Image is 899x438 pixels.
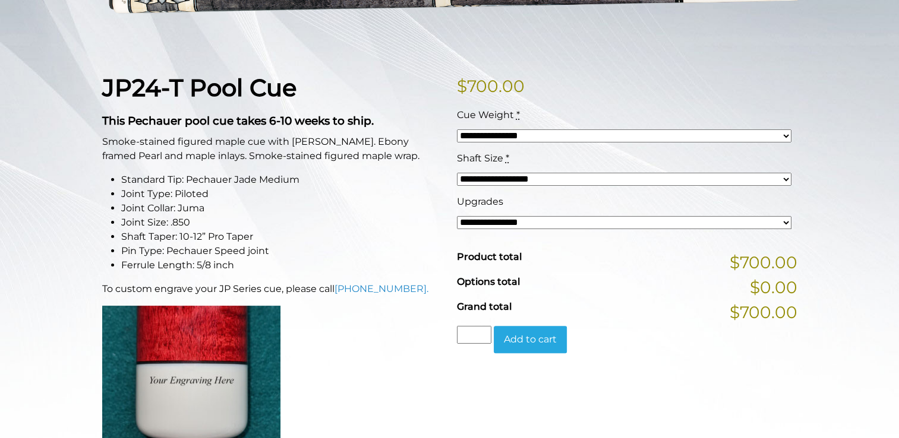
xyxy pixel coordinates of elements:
[457,196,503,207] span: Upgrades
[457,251,522,262] span: Product total
[121,187,443,201] li: Joint Type: Piloted
[102,73,296,102] strong: JP24-T Pool Cue
[121,230,443,244] li: Shaft Taper: 10-12” Pro Taper
[121,244,443,258] li: Pin Type: Pechauer Speed joint
[102,114,374,128] strong: This Pechauer pool cue takes 6-10 weeks to ship.
[457,76,467,96] span: $
[457,153,503,164] span: Shaft Size
[494,326,567,353] button: Add to cart
[457,76,525,96] bdi: 700.00
[457,326,491,344] input: Product quantity
[516,109,520,120] abbr: required
[121,258,443,272] li: Ferrule Length: 5/8 inch
[102,135,443,163] p: Smoke-stained figured maple cue with [PERSON_NAME]. Ebony framed Pearl and maple inlays. Smoke-st...
[457,109,514,120] span: Cue Weight
[121,215,443,230] li: Joint Size: .850
[750,275,797,300] span: $0.00
[730,300,797,325] span: $700.00
[506,153,509,164] abbr: required
[457,276,520,287] span: Options total
[730,250,797,275] span: $700.00
[121,173,443,187] li: Standard Tip: Pechauer Jade Medium
[335,283,428,294] a: [PHONE_NUMBER].
[102,282,443,296] p: To custom engrave your JP Series cue, please call
[121,201,443,215] li: Joint Collar: Juma
[457,301,512,312] span: Grand total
